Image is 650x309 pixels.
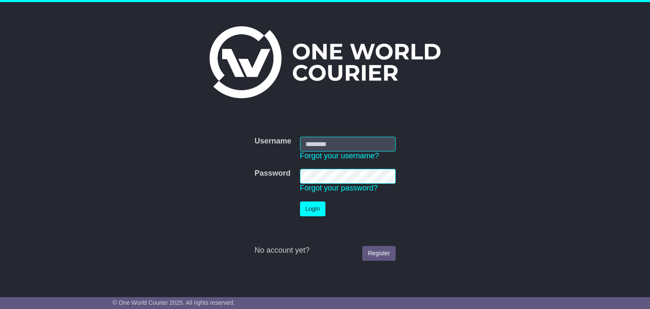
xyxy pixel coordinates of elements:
[254,246,395,255] div: No account yet?
[254,169,290,178] label: Password
[209,26,441,98] img: One World
[300,184,378,192] a: Forgot your password?
[362,246,395,261] a: Register
[300,201,325,216] button: Login
[300,152,379,160] a: Forgot your username?
[113,299,235,306] span: © One World Courier 2025. All rights reserved.
[254,137,291,146] label: Username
